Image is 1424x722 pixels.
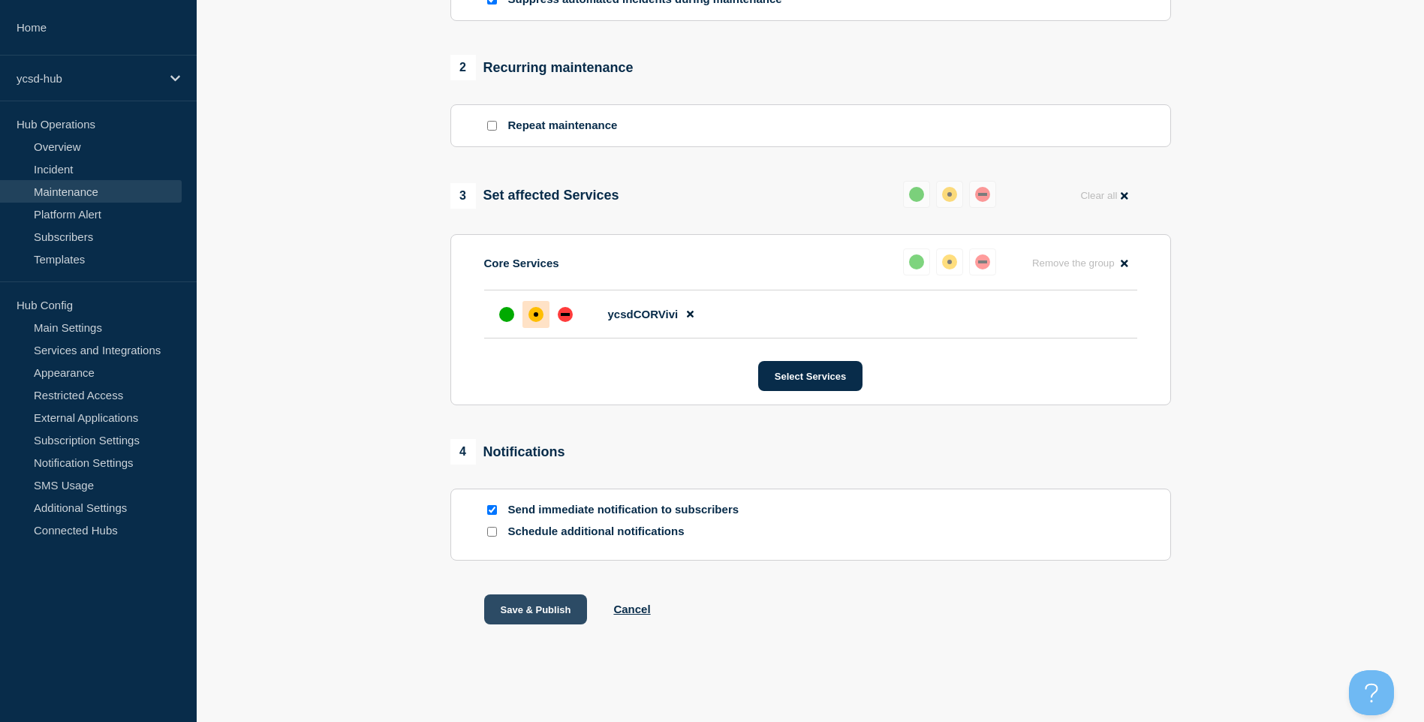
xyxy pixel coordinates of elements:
div: down [975,187,990,202]
button: affected [936,181,963,208]
button: down [969,248,996,275]
button: up [903,248,930,275]
div: up [499,307,514,322]
p: ycsd-hub [17,72,161,85]
div: affected [528,307,543,322]
span: 4 [450,439,476,465]
p: Repeat maintenance [508,119,618,133]
div: Set affected Services [450,183,619,209]
button: Cancel [613,603,650,615]
div: Notifications [450,439,565,465]
p: Schedule additional notifications [508,525,748,539]
button: up [903,181,930,208]
div: Recurring maintenance [450,55,634,80]
div: affected [942,254,957,269]
div: up [909,254,924,269]
p: Send immediate notification to subscribers [508,503,748,517]
div: up [909,187,924,202]
button: Clear all [1071,181,1136,210]
span: Remove the group [1032,257,1115,269]
span: ycsdCORVivi [608,308,679,320]
button: Remove the group [1023,248,1137,278]
button: Save & Publish [484,594,588,624]
button: down [969,181,996,208]
div: down [558,307,573,322]
button: affected [936,248,963,275]
span: 2 [450,55,476,80]
div: down [975,254,990,269]
iframe: Help Scout Beacon - Open [1349,670,1394,715]
span: 3 [450,183,476,209]
button: Select Services [758,361,863,391]
div: affected [942,187,957,202]
p: Core Services [484,257,559,269]
input: Repeat maintenance [487,121,497,131]
input: Schedule additional notifications [487,527,497,537]
input: Send immediate notification to subscribers [487,505,497,515]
